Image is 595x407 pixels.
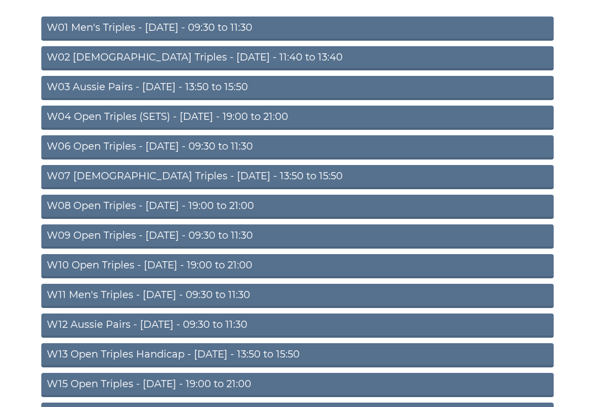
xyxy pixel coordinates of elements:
[41,46,554,70] a: W02 [DEMOGRAPHIC_DATA] Triples - [DATE] - 11:40 to 13:40
[41,195,554,219] a: W08 Open Triples - [DATE] - 19:00 to 21:00
[41,373,554,397] a: W15 Open Triples - [DATE] - 19:00 to 21:00
[41,343,554,367] a: W13 Open Triples Handicap - [DATE] - 13:50 to 15:50
[41,254,554,278] a: W10 Open Triples - [DATE] - 19:00 to 21:00
[41,76,554,100] a: W03 Aussie Pairs - [DATE] - 13:50 to 15:50
[41,224,554,249] a: W09 Open Triples - [DATE] - 09:30 to 11:30
[41,16,554,41] a: W01 Men's Triples - [DATE] - 09:30 to 11:30
[41,284,554,308] a: W11 Men's Triples - [DATE] - 09:30 to 11:30
[41,135,554,159] a: W06 Open Triples - [DATE] - 09:30 to 11:30
[41,106,554,130] a: W04 Open Triples (SETS) - [DATE] - 19:00 to 21:00
[41,313,554,338] a: W12 Aussie Pairs - [DATE] - 09:30 to 11:30
[41,165,554,189] a: W07 [DEMOGRAPHIC_DATA] Triples - [DATE] - 13:50 to 15:50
